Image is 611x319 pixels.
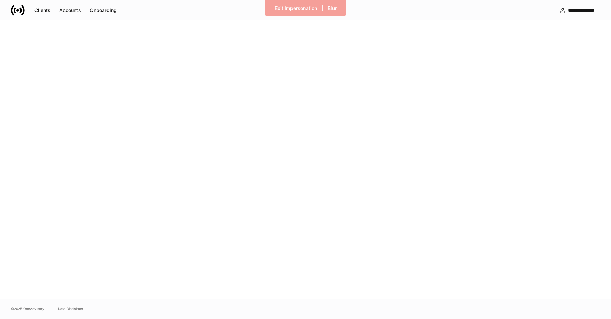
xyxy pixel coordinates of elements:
[55,5,85,16] button: Accounts
[85,5,121,16] button: Onboarding
[270,3,322,14] button: Exit Impersonation
[30,5,55,16] button: Clients
[34,8,51,13] div: Clients
[90,8,117,13] div: Onboarding
[275,6,317,11] div: Exit Impersonation
[11,306,44,311] span: © 2025 OneAdvisory
[323,3,341,14] button: Blur
[58,306,83,311] a: Data Disclaimer
[328,6,337,11] div: Blur
[59,8,81,13] div: Accounts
